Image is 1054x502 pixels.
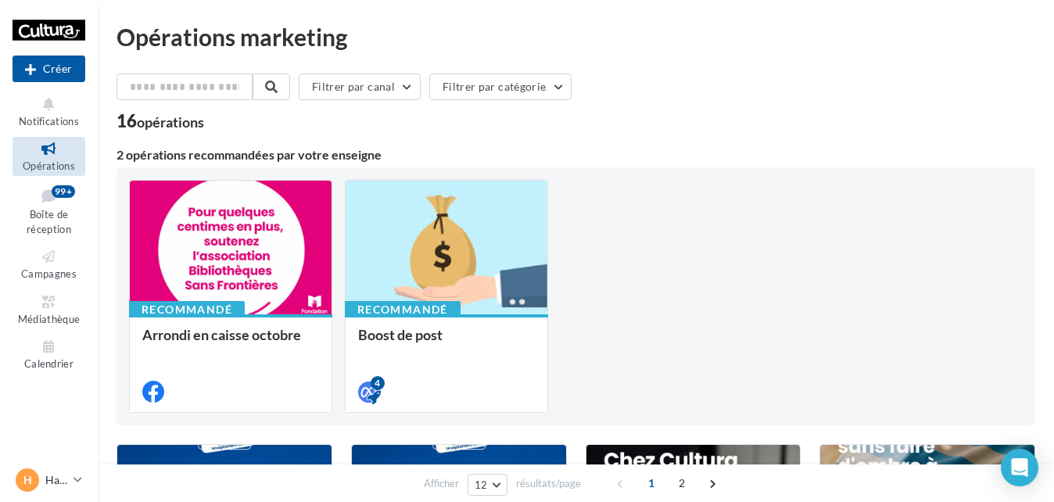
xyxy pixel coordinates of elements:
span: Médiathèque [18,313,81,325]
span: Boîte de réception [27,208,71,235]
span: Afficher [424,476,459,491]
button: Filtrer par catégorie [429,74,572,100]
span: Campagnes [21,267,77,280]
div: Recommandé [129,301,245,318]
div: opérations [137,115,204,129]
div: Recommandé [345,301,461,318]
span: Notifications [19,115,79,127]
button: 12 [468,474,507,496]
span: Opérations [23,160,75,172]
span: H [23,472,32,488]
span: Calendrier [24,357,73,370]
div: 99+ [52,185,75,198]
button: Filtrer par canal [299,74,421,100]
button: Créer [13,56,85,82]
button: Notifications [13,92,85,131]
span: 2 [669,471,694,496]
span: 1 [639,471,664,496]
a: H Haguenau [13,465,85,495]
div: 16 [117,113,204,130]
div: Open Intercom Messenger [1001,449,1038,486]
a: Médiathèque [13,290,85,328]
div: Nouvelle campagne [13,56,85,82]
span: 12 [475,479,488,491]
span: résultats/page [516,476,581,491]
div: Boost de post [358,327,535,358]
a: Opérations [13,137,85,175]
a: Campagnes [13,245,85,283]
p: Haguenau [45,472,67,488]
div: Arrondi en caisse octobre [142,327,319,358]
div: Opérations marketing [117,25,1035,48]
div: 4 [371,376,385,390]
div: 2 opérations recommandées par votre enseigne [117,149,1035,161]
a: Calendrier [13,335,85,373]
a: Boîte de réception99+ [13,182,85,239]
